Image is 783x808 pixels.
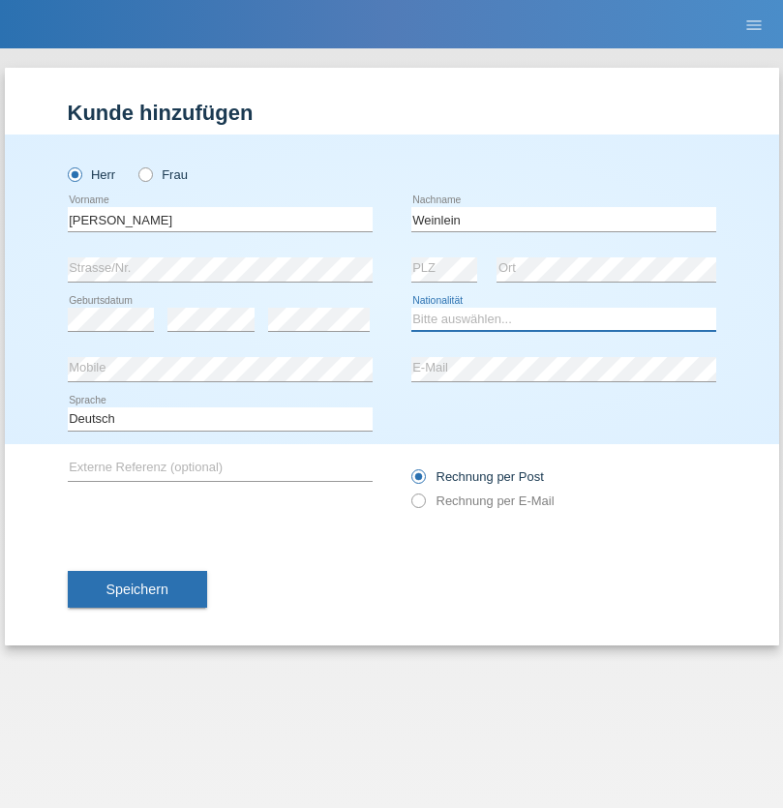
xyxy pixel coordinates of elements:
input: Rechnung per Post [411,469,424,494]
span: Speichern [106,582,168,597]
h1: Kunde hinzufügen [68,101,716,125]
label: Rechnung per Post [411,469,544,484]
input: Herr [68,167,80,180]
input: Frau [138,167,151,180]
label: Rechnung per E-Mail [411,494,555,508]
a: menu [735,18,773,30]
input: Rechnung per E-Mail [411,494,424,518]
button: Speichern [68,571,207,608]
label: Herr [68,167,116,182]
i: menu [744,15,764,35]
label: Frau [138,167,188,182]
